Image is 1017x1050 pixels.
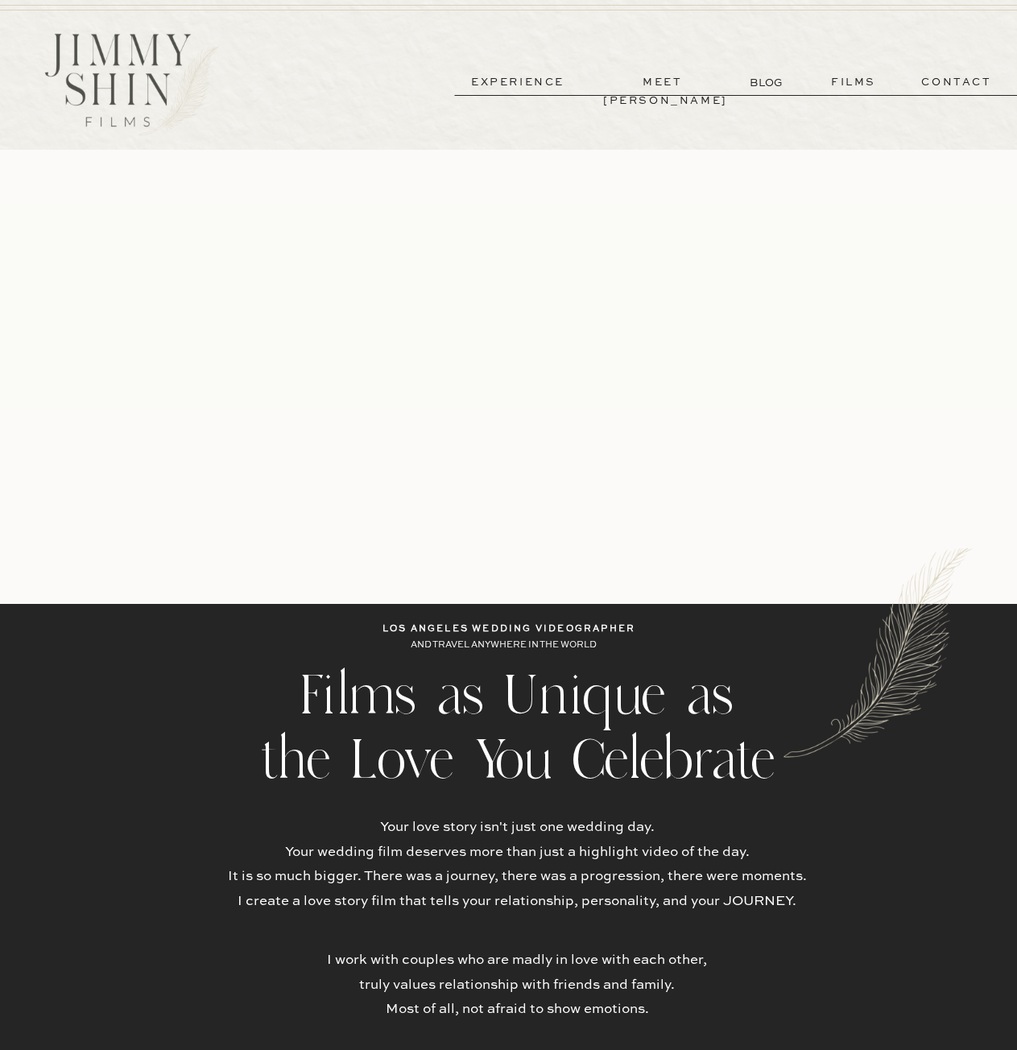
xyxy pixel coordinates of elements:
p: AND TRAVEL ANYWHERE IN THE WORLD [411,638,607,655]
p: Your love story isn't just one wedding day. Your wedding film deserves more than just a highlight... [211,816,824,939]
a: contact [899,73,1015,92]
a: films [814,73,893,92]
b: los angeles wedding videographer [382,625,635,634]
p: I work with couples who are madly in love with each other, truly values relationship with friends... [211,949,824,1049]
a: meet [PERSON_NAME] [603,73,722,92]
h2: Films as Unique as the Love You Celebrate [256,663,779,796]
a: experience [458,73,577,92]
a: BLOG [750,74,786,91]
